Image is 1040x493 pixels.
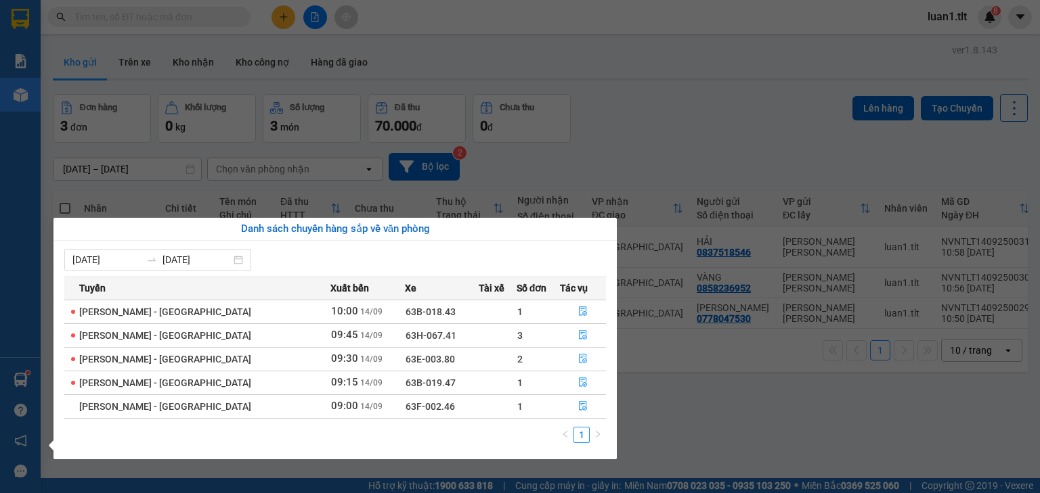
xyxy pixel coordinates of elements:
[360,378,383,388] span: 14/09
[517,377,523,388] span: 1
[162,252,231,267] input: Đến ngày
[72,252,141,267] input: Từ ngày
[557,427,573,443] li: Previous Page
[406,401,455,412] span: 63F-002.46
[573,427,590,443] li: 1
[561,325,605,346] button: file-done
[360,331,383,340] span: 14/09
[578,354,588,365] span: file-done
[517,281,547,296] span: Số đơn
[331,400,358,412] span: 09:00
[578,377,588,388] span: file-done
[406,330,456,341] span: 63H-067.41
[578,401,588,412] span: file-done
[406,354,455,365] span: 63E-003.80
[574,427,589,442] a: 1
[561,396,605,417] button: file-done
[360,307,383,316] span: 14/09
[360,354,383,364] span: 14/09
[331,305,358,317] span: 10:00
[561,372,605,394] button: file-done
[517,330,523,341] span: 3
[590,427,606,443] button: right
[594,430,602,438] span: right
[578,306,588,317] span: file-done
[406,306,456,317] span: 63B-018.43
[79,401,251,412] span: [PERSON_NAME] - [GEOGRAPHIC_DATA]
[406,377,456,388] span: 63B-019.47
[79,330,251,341] span: [PERSON_NAME] - [GEOGRAPHIC_DATA]
[405,281,416,296] span: Xe
[330,281,369,296] span: Xuất bến
[517,354,523,365] span: 2
[79,281,106,296] span: Tuyến
[64,221,606,237] div: Danh sách chuyến hàng sắp về văn phòng
[578,330,588,341] span: file-done
[79,306,251,317] span: [PERSON_NAME] - [GEOGRAPHIC_DATA]
[146,254,157,265] span: to
[517,401,523,412] span: 1
[590,427,606,443] li: Next Page
[146,254,157,265] span: swap-right
[557,427,573,443] button: left
[79,354,251,365] span: [PERSON_NAME] - [GEOGRAPHIC_DATA]
[331,376,358,388] span: 09:15
[561,301,605,323] button: file-done
[561,430,569,438] span: left
[79,377,251,388] span: [PERSON_NAME] - [GEOGRAPHIC_DATA]
[561,348,605,370] button: file-done
[560,281,588,296] span: Tác vụ
[479,281,504,296] span: Tài xế
[331,352,358,365] span: 09:30
[517,306,523,317] span: 1
[331,329,358,341] span: 09:45
[360,402,383,411] span: 14/09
